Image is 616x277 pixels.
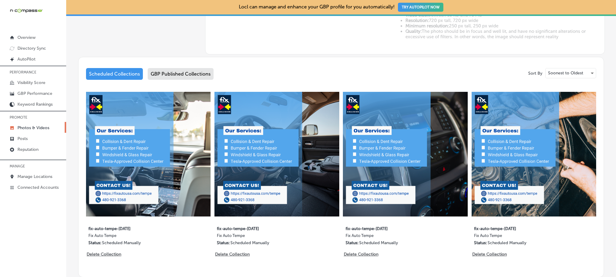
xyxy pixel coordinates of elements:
[88,233,181,240] label: Fix Auto Tempe
[17,125,49,130] p: Photos & Videos
[17,102,53,107] p: Keyword Rankings
[87,252,121,257] p: Delete Collection
[474,240,487,245] p: Status:
[217,233,309,240] label: Fix Auto Tempe
[17,35,35,40] p: Overview
[474,223,566,233] label: fix-auto-tempe-[DATE]
[88,240,101,245] p: Status:
[17,136,28,141] p: Posts
[217,240,230,245] p: Status:
[488,240,526,245] p: Scheduled Manually
[472,252,506,257] p: Delete Collection
[528,71,542,76] p: Sort By
[217,223,309,233] label: fix-auto-tempe-[DATE]
[17,91,52,96] p: GBP Performance
[398,3,443,12] button: TRY AUTOPILOT NOW
[346,233,438,240] label: Fix Auto Tempe
[17,57,35,62] p: AutoPilot
[343,92,467,216] img: Collection thumbnail
[230,240,269,245] p: Scheduled Manually
[10,8,43,14] img: 660ab0bf-5cc7-4cb8-ba1c-48b5ae0f18e60NCTV_CLogo_TV_Black_-500x88.png
[474,233,566,240] label: Fix Auto Tempe
[86,92,211,216] img: Collection thumbnail
[214,92,339,216] img: Collection thumbnail
[346,223,438,233] label: fix-auto-tempe-[DATE]
[86,68,143,80] div: Scheduled Collections
[359,240,398,245] p: Scheduled Manually
[17,185,59,190] p: Connected Accounts
[17,46,46,51] p: Directory Sync
[17,80,45,85] p: Visibility Score
[472,92,596,216] img: Collection thumbnail
[546,68,596,78] div: Soonest to Oldest
[102,240,141,245] p: Scheduled Manually
[17,147,38,152] p: Reputation
[346,240,359,245] p: Status:
[548,70,583,76] p: Soonest to Oldest
[344,252,378,257] p: Delete Collection
[88,223,181,233] label: fix-auto-tempe-[DATE]
[148,68,214,80] div: GBP Published Collections
[215,252,249,257] p: Delete Collection
[17,174,52,179] p: Manage Locations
